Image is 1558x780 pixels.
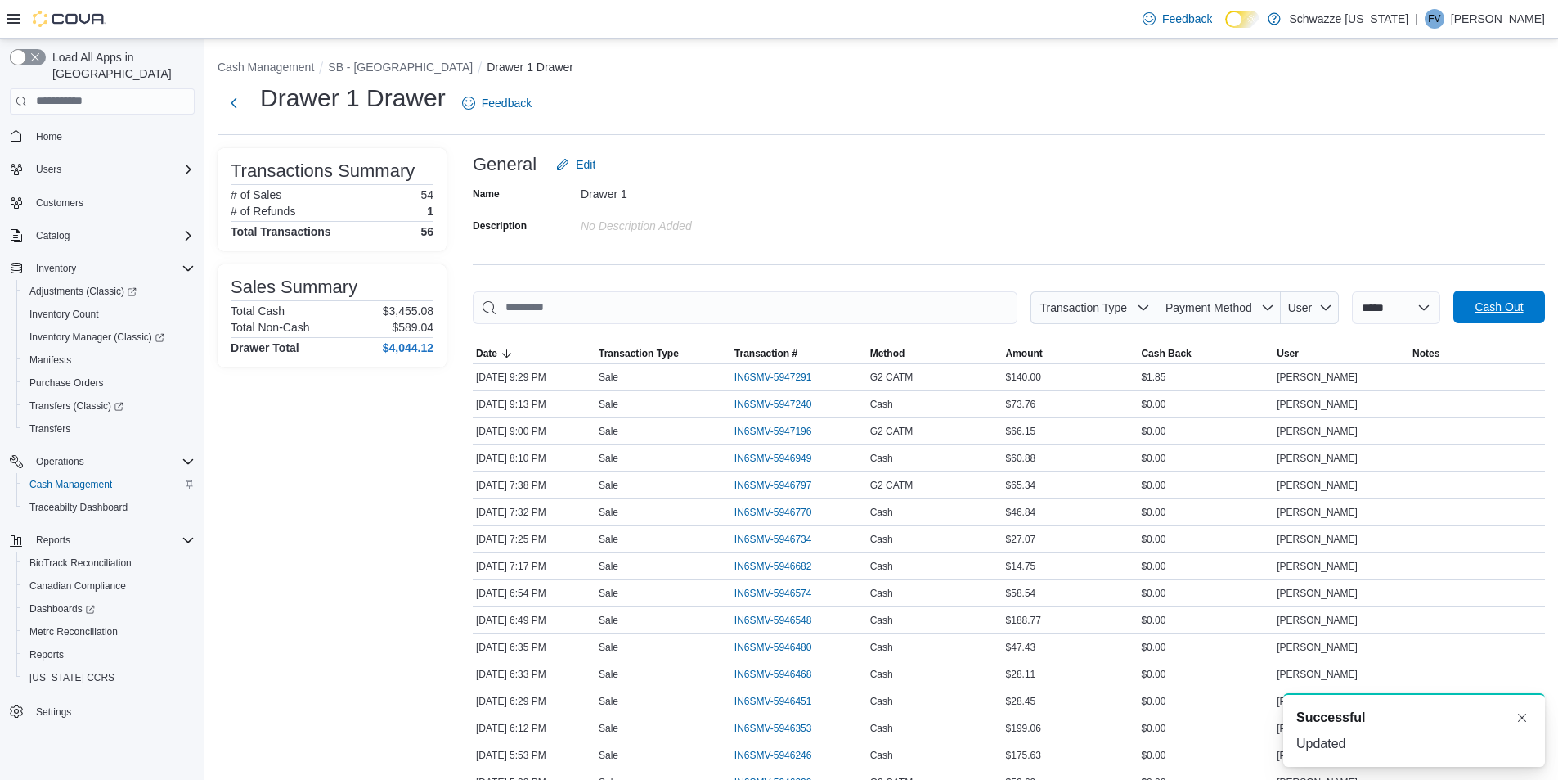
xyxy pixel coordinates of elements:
span: Amount [1006,347,1043,360]
div: Drawer 1 [581,181,800,201]
span: $58.54 [1006,587,1036,600]
p: Sale [599,371,618,384]
p: Sale [599,614,618,627]
span: $28.45 [1006,695,1036,708]
button: Amount [1003,344,1138,363]
span: Traceabilty Dashboard [23,498,195,517]
button: Catalog [3,224,201,247]
div: $0.00 [1138,503,1273,522]
div: $0.00 [1138,719,1273,738]
button: IN6SMV-5946574 [734,584,828,603]
div: [DATE] 6:29 PM [473,692,595,711]
div: [DATE] 6:12 PM [473,719,595,738]
span: Traceabilty Dashboard [29,501,128,514]
button: Metrc Reconciliation [16,620,201,643]
span: Inventory [29,259,195,278]
span: IN6SMV-5946949 [734,452,812,465]
span: $66.15 [1006,425,1036,438]
a: Dashboards [16,597,201,620]
a: Cash Management [23,475,119,494]
a: Settings [29,702,78,722]
h4: Drawer Total [231,341,299,354]
button: [US_STATE] CCRS [16,666,201,689]
div: $0.00 [1138,692,1273,711]
div: $0.00 [1138,746,1273,765]
h4: 56 [420,225,433,238]
h1: Drawer 1 Drawer [260,82,446,115]
div: Updated [1296,734,1532,754]
div: $0.00 [1138,611,1273,630]
span: Customers [29,192,195,213]
button: Catalog [29,226,76,246]
span: IN6SMV-5946548 [734,614,812,627]
span: Home [29,126,195,147]
span: Purchase Orders [29,376,104,390]
a: Home [29,127,69,147]
span: [US_STATE] CCRS [29,671,114,684]
span: Inventory Count [29,308,99,321]
div: [DATE] 7:25 PM [473,530,595,549]
p: Sale [599,479,618,492]
span: Cash [870,587,893,600]
span: [PERSON_NAME] [1277,371,1358,384]
button: IN6SMV-5946480 [734,638,828,657]
a: Reports [23,645,70,665]
span: Payment Method [1165,301,1252,314]
span: Metrc Reconciliation [23,622,195,642]
span: Adjustments (Classic) [29,285,137,298]
span: IN6SMV-5946451 [734,695,812,708]
p: $589.04 [392,321,433,334]
button: Settings [3,699,201,723]
span: $140.00 [1006,371,1041,384]
button: IN6SMV-5946734 [734,530,828,549]
a: Canadian Compliance [23,576,132,596]
span: G2 CATM [870,479,913,492]
span: Dashboards [29,602,95,615]
p: 54 [420,188,433,201]
span: User [1277,347,1299,360]
button: IN6SMV-5946770 [734,503,828,522]
button: Dismiss toast [1512,708,1532,728]
button: IN6SMV-5946451 [734,692,828,711]
button: Reports [16,643,201,666]
div: Notification [1296,708,1532,728]
p: Sale [599,668,618,681]
button: Cash Back [1138,344,1273,363]
div: [DATE] 9:29 PM [473,367,595,387]
a: Inventory Manager (Classic) [16,326,201,349]
button: Edit [550,148,602,181]
span: Cash [870,533,893,546]
span: $60.88 [1006,452,1036,465]
p: | [1415,9,1418,29]
span: IN6SMV-5946734 [734,533,812,546]
a: Dashboards [23,599,101,619]
button: Cash Management [16,473,201,496]
button: Method [867,344,1003,363]
span: IN6SMV-5947196 [734,425,812,438]
button: SB - [GEOGRAPHIC_DATA] [328,61,473,74]
span: $27.07 [1006,533,1036,546]
span: [PERSON_NAME] [1277,425,1358,438]
div: $0.00 [1138,584,1273,603]
span: Cash Out [1475,299,1523,315]
span: Cash [870,452,893,465]
span: Edit [576,156,595,173]
span: [PERSON_NAME] [1277,641,1358,654]
a: Adjustments (Classic) [23,282,143,301]
span: Cash [870,749,893,762]
span: [PERSON_NAME] [1277,614,1358,627]
a: Transfers (Classic) [16,395,201,417]
span: Load All Apps in [GEOGRAPHIC_DATA] [46,49,195,82]
button: IN6SMV-5946468 [734,665,828,684]
span: $65.34 [1006,479,1036,492]
span: Inventory [36,262,76,275]
nav: An example of EuiBreadcrumbs [218,59,1545,79]
span: Transfers (Classic) [23,396,195,416]
button: Transaction Type [595,344,731,363]
p: [PERSON_NAME] [1451,9,1545,29]
button: Cash Management [218,61,314,74]
input: Dark Mode [1225,11,1259,28]
span: Transaction Type [1039,301,1127,314]
span: G2 CATM [870,371,913,384]
span: [PERSON_NAME] [1277,668,1358,681]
